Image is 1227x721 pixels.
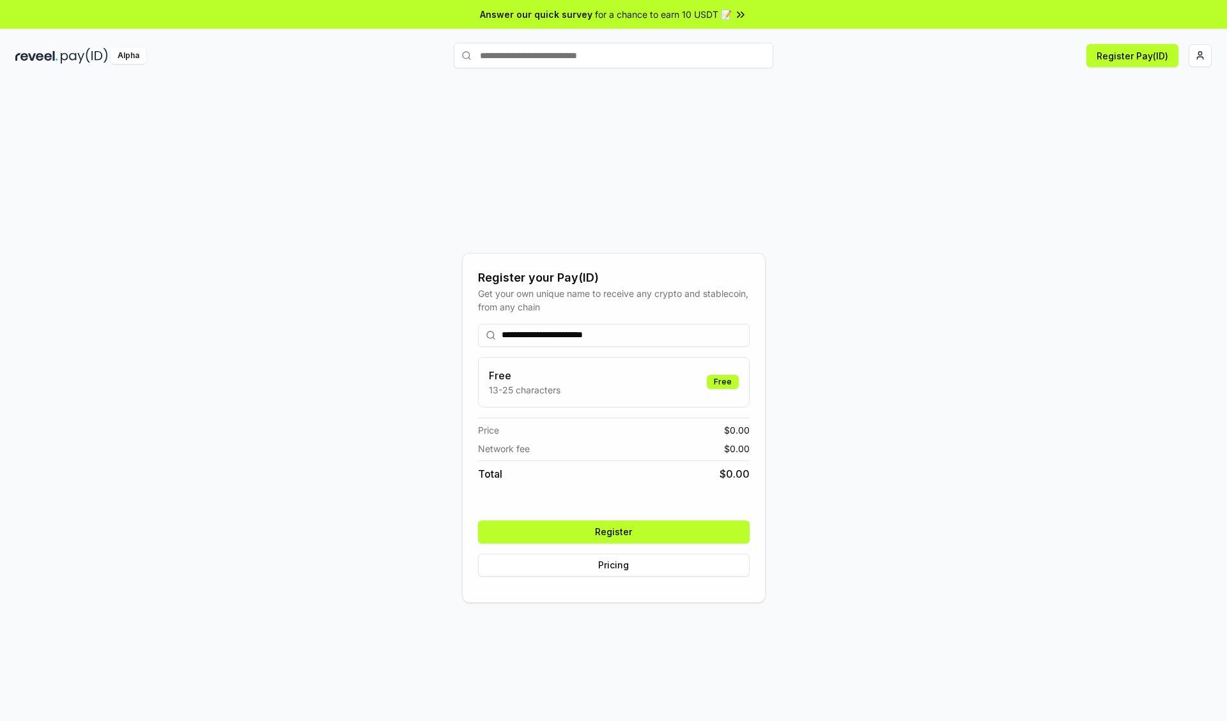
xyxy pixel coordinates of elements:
[489,383,560,397] p: 13-25 characters
[111,48,146,64] div: Alpha
[478,287,750,314] div: Get your own unique name to receive any crypto and stablecoin, from any chain
[595,8,732,21] span: for a chance to earn 10 USDT 📝
[61,48,108,64] img: pay_id
[478,442,530,455] span: Network fee
[15,48,58,64] img: reveel_dark
[489,368,560,383] h3: Free
[480,8,592,21] span: Answer our quick survey
[478,554,750,577] button: Pricing
[1086,44,1178,67] button: Register Pay(ID)
[478,520,750,543] button: Register
[720,466,750,482] span: $ 0.00
[478,466,502,482] span: Total
[724,423,750,437] span: $ 0.00
[724,442,750,455] span: $ 0.00
[478,269,750,287] div: Register your Pay(ID)
[707,375,739,389] div: Free
[478,423,499,437] span: Price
